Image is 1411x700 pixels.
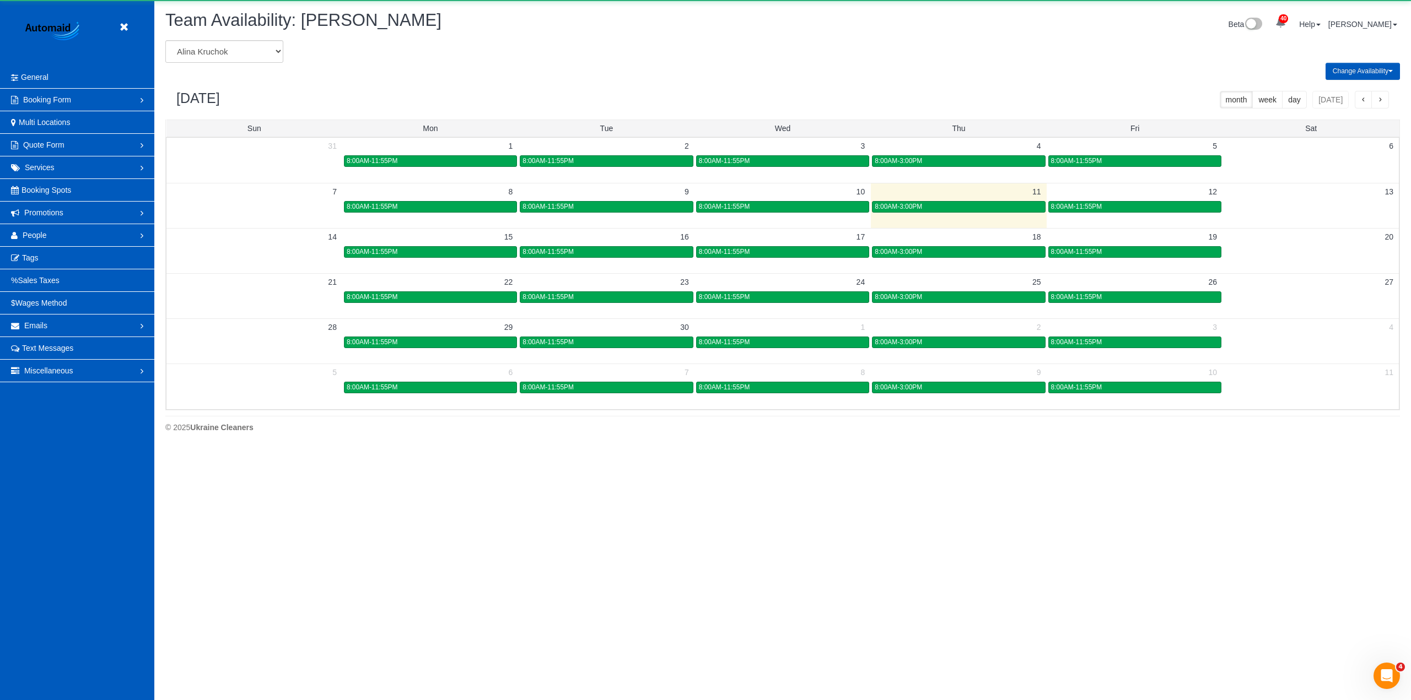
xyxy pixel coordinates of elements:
[679,138,694,154] a: 2
[21,73,49,82] span: General
[1279,14,1288,23] span: 40
[851,274,871,290] a: 24
[322,319,342,335] a: 28
[1203,183,1222,200] a: 12
[875,157,922,165] span: 8:00AM-3:00PM
[699,293,750,301] span: 8:00AM-11:55PM
[1328,20,1397,29] a: [PERSON_NAME]
[347,383,398,391] span: 8:00AM-11:55PM
[1031,319,1047,335] a: 2
[1027,274,1047,290] a: 25
[1203,229,1222,245] a: 19
[699,157,750,165] span: 8:00AM-11:55PM
[1383,319,1399,335] a: 4
[322,138,342,154] a: 31
[1051,338,1102,346] span: 8:00AM-11:55PM
[347,293,398,301] span: 8:00AM-11:55PM
[1383,138,1399,154] a: 6
[499,274,519,290] a: 22
[523,293,574,301] span: 8:00AM-11:55PM
[1229,20,1263,29] a: Beta
[24,321,47,330] span: Emails
[1312,91,1349,108] button: [DATE]
[1207,138,1222,154] a: 5
[1326,63,1400,80] button: Change Availability
[25,163,55,172] span: Services
[675,229,694,245] a: 16
[675,274,694,290] a: 23
[875,293,922,301] span: 8:00AM-3:00PM
[523,203,574,210] span: 8:00AM-11:55PM
[1051,248,1102,256] span: 8:00AM-11:55PM
[699,248,750,256] span: 8:00AM-11:55PM
[1027,229,1047,245] a: 18
[851,183,871,200] a: 10
[699,383,750,391] span: 8:00AM-11:55PM
[855,319,870,335] a: 1
[1374,663,1400,689] iframe: Intercom live chat
[679,183,694,200] a: 9
[23,231,47,240] span: People
[23,95,71,104] span: Booking Form
[1207,319,1222,335] a: 3
[1396,663,1405,671] span: 4
[699,338,750,346] span: 8:00AM-11:55PM
[1027,183,1047,200] a: 11
[423,124,438,133] span: Mon
[19,19,88,44] img: Automaid Logo
[165,422,1400,433] div: © 2025
[22,344,73,352] span: Text Messages
[523,157,574,165] span: 8:00AM-11:55PM
[699,203,750,210] span: 8:00AM-11:55PM
[21,186,71,194] span: Booking Spots
[503,183,519,200] a: 8
[190,423,253,432] strong: Ukraine Cleaners
[1203,274,1222,290] a: 26
[322,274,342,290] a: 21
[675,319,694,335] a: 30
[1130,124,1139,133] span: Fri
[327,183,342,200] a: 7
[18,276,59,285] span: Sales Taxes
[503,138,519,154] a: 1
[1379,183,1399,200] a: 13
[875,338,922,346] span: 8:00AM-3:00PM
[851,229,871,245] a: 17
[1379,229,1399,245] a: 20
[347,248,398,256] span: 8:00AM-11:55PM
[775,124,791,133] span: Wed
[1051,157,1102,165] span: 8:00AM-11:55PM
[600,124,613,133] span: Tue
[247,124,261,133] span: Sun
[952,124,965,133] span: Thu
[176,91,220,106] h2: [DATE]
[24,208,63,217] span: Promotions
[875,203,922,210] span: 8:00AM-3:00PM
[855,364,870,381] a: 8
[1379,364,1399,381] a: 11
[347,157,398,165] span: 8:00AM-11:55PM
[327,364,342,381] a: 5
[23,140,64,149] span: Quote Form
[503,364,519,381] a: 6
[15,299,67,307] span: Wages Method
[499,229,519,245] a: 15
[855,138,870,154] a: 3
[1282,91,1307,108] button: day
[523,248,574,256] span: 8:00AM-11:55PM
[1244,18,1262,32] img: New interface
[322,229,342,245] a: 14
[19,118,70,127] span: Multi Locations
[1220,91,1253,108] button: month
[679,364,694,381] a: 7
[875,383,922,391] span: 8:00AM-3:00PM
[1379,274,1399,290] a: 27
[1299,20,1321,29] a: Help
[1051,203,1102,210] span: 8:00AM-11:55PM
[1203,364,1222,381] a: 10
[347,203,398,210] span: 8:00AM-11:55PM
[499,319,519,335] a: 29
[1051,293,1102,301] span: 8:00AM-11:55PM
[165,10,441,30] span: Team Availability: [PERSON_NAME]
[1031,364,1047,381] a: 9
